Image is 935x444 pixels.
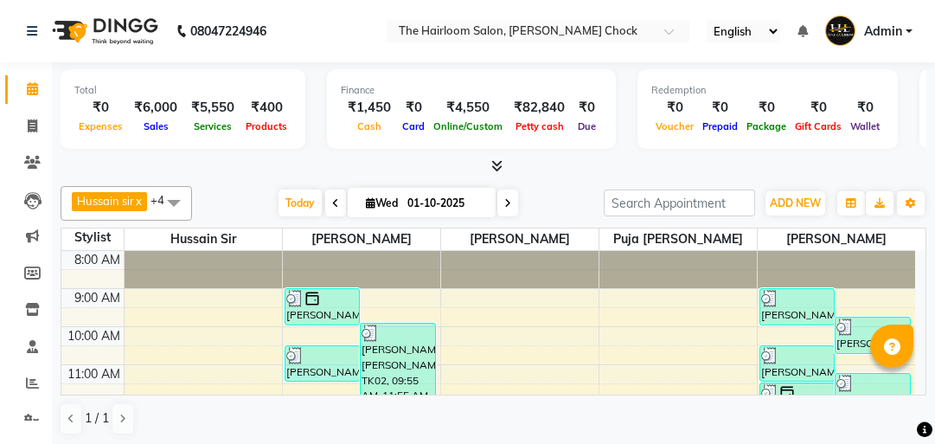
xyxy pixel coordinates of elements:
[283,228,440,250] span: [PERSON_NAME]
[507,98,572,118] div: ₹82,840
[125,228,282,250] span: Hussain sir
[760,289,835,325] div: [PERSON_NAME], TK01, 09:00 AM-10:00 AM, Hair Treatment Men - Head Massage
[698,98,742,118] div: ₹0
[241,98,291,118] div: ₹400
[758,228,916,250] span: [PERSON_NAME]
[285,346,360,381] div: [PERSON_NAME], TK04, 10:30 AM-11:30 AM, Hair Service Men - Haircut
[134,194,142,208] a: x
[791,98,846,118] div: ₹0
[184,98,241,118] div: ₹5,550
[429,98,507,118] div: ₹4,550
[190,7,266,55] b: 08047224946
[825,16,855,46] img: Admin
[572,98,602,118] div: ₹0
[760,346,835,381] div: [PERSON_NAME], TK01, 10:30 AM-11:30 AM, Hair Service Men - [PERSON_NAME] Styling
[402,190,489,216] input: 2025-10-01
[511,120,568,132] span: Petty cash
[441,228,599,250] span: [PERSON_NAME]
[698,120,742,132] span: Prepaid
[150,193,177,207] span: +4
[651,98,698,118] div: ₹0
[361,324,435,396] div: [PERSON_NAME] [PERSON_NAME], TK02, 09:55 AM-11:55 AM, Hair Service Men - Haircut,Hair Colours Men...
[765,191,825,216] button: ADD NEW
[398,120,429,132] span: Card
[74,83,291,98] div: Total
[127,98,184,118] div: ₹6,000
[362,196,402,209] span: Wed
[353,120,386,132] span: Cash
[760,383,835,419] div: walking, TK05, 11:30 AM-12:30 PM, Hair Service Men - [PERSON_NAME] Styling
[429,120,507,132] span: Online/Custom
[189,120,236,132] span: Services
[139,120,173,132] span: Sales
[64,365,124,383] div: 11:00 AM
[341,98,398,118] div: ₹1,450
[836,318,910,353] div: [PERSON_NAME], TK01, 09:45 AM-10:45 AM, Hair Service Men - Haircut
[836,374,910,409] div: [PERSON_NAME], TK04, 11:15 AM-12:15 PM, Hair Service Men - [PERSON_NAME] Styling
[71,251,124,269] div: 8:00 AM
[599,228,757,250] span: puja [PERSON_NAME]
[74,98,127,118] div: ₹0
[74,120,127,132] span: Expenses
[279,190,322,216] span: Today
[864,23,902,41] span: Admin
[742,98,791,118] div: ₹0
[604,190,755,216] input: Search Appointment
[241,120,291,132] span: Products
[770,196,821,209] span: ADD NEW
[85,409,109,428] span: 1 / 1
[61,228,124,247] div: Stylist
[71,289,124,307] div: 9:00 AM
[77,194,134,208] span: Hussain sir
[398,98,429,118] div: ₹0
[651,83,884,98] div: Redemption
[64,327,124,345] div: 10:00 AM
[285,289,360,325] div: [PERSON_NAME], TK03, 09:00 AM-10:00 AM, Hair Service Men - [PERSON_NAME] Styling
[791,120,846,132] span: Gift Cards
[862,375,918,427] iframe: chat widget
[742,120,791,132] span: Package
[846,98,884,118] div: ₹0
[651,120,698,132] span: Voucher
[573,120,600,132] span: Due
[44,7,163,55] img: logo
[341,83,602,98] div: Finance
[846,120,884,132] span: Wallet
